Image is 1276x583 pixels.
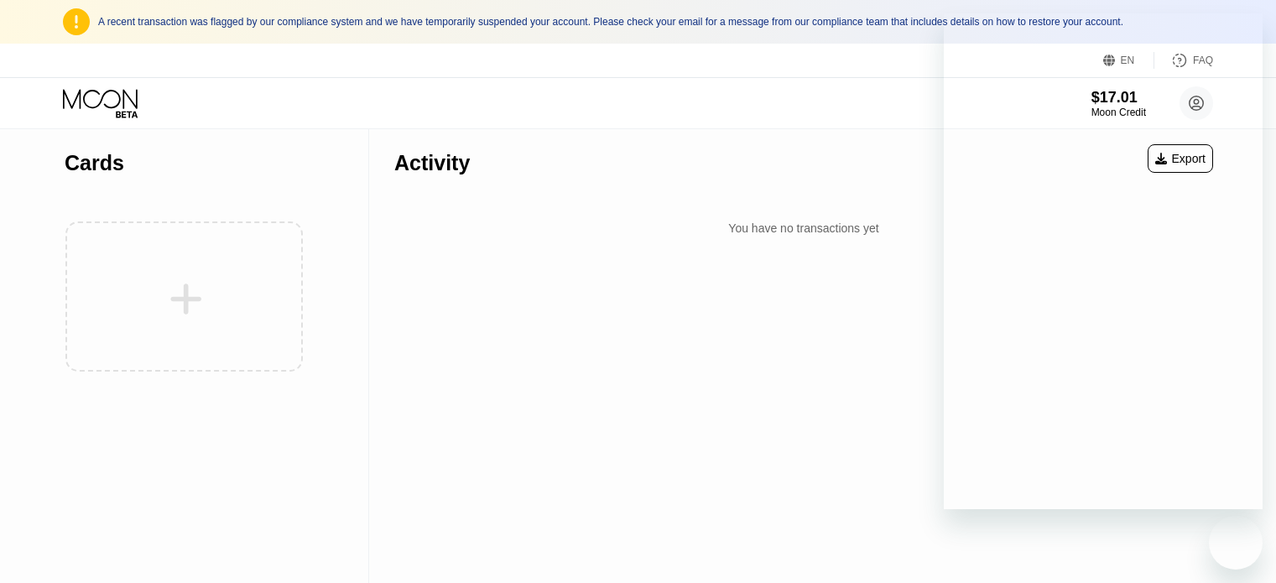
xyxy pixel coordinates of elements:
[65,151,124,175] div: Cards
[98,16,1213,28] div: A recent transaction was flagged by our compliance system and we have temporarily suspended your ...
[1209,516,1263,570] iframe: Button to launch messaging window, conversation in progress
[394,213,1213,243] div: You have no transactions yet
[944,13,1263,509] iframe: Messaging window
[394,151,470,175] div: Activity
